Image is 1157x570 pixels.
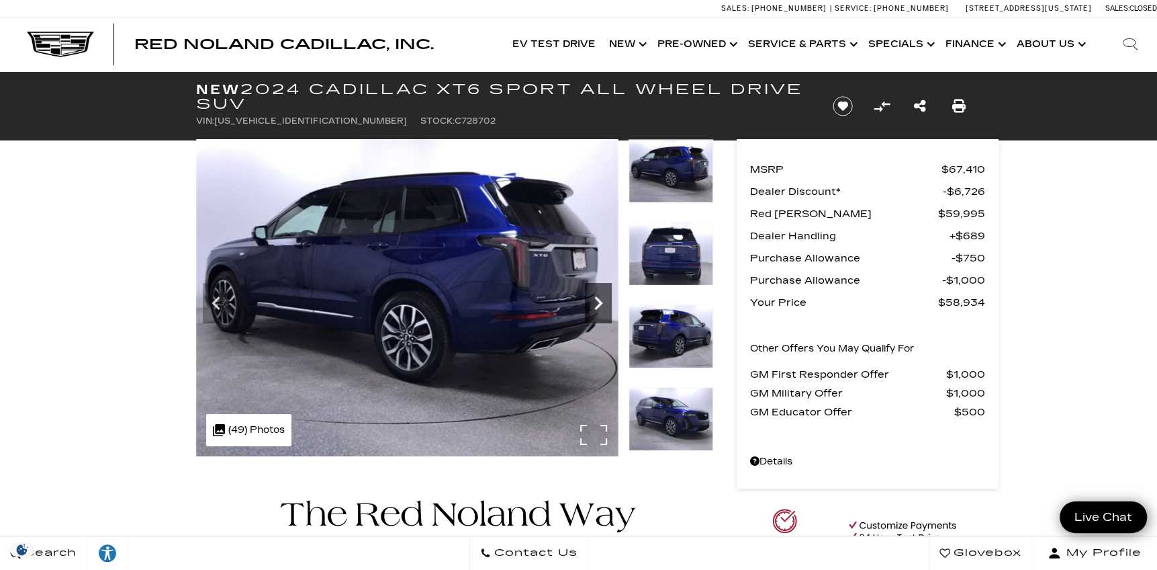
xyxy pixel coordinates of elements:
button: Save vehicle [828,95,858,117]
span: Service: [835,4,872,13]
img: New 2024 Opulent Blue Metallic Cadillac Sport image 14 [629,387,713,451]
span: Sales: [721,4,749,13]
span: [PHONE_NUMBER] [874,4,949,13]
h1: 2024 Cadillac XT6 Sport All Wheel Drive SUV [196,82,811,112]
a: Specials [862,17,939,71]
span: Purchase Allowance [750,271,942,290]
span: Your Price [750,293,938,312]
span: GM Educator Offer [750,403,954,421]
div: Previous [203,283,230,323]
span: Closed [1129,4,1157,13]
a: Dealer Discount* $6,726 [750,182,985,201]
span: Sales: [1105,4,1129,13]
a: Pre-Owned [651,17,741,71]
a: Purchase Allowance $1,000 [750,271,985,290]
span: $59,995 [938,204,985,223]
span: [US_VEHICLE_IDENTIFICATION_NUMBER] [214,116,407,126]
span: Contact Us [491,544,577,563]
section: Click to Open Cookie Consent Modal [7,542,38,557]
a: Service & Parts [741,17,862,71]
a: Red [PERSON_NAME] $59,995 [750,204,985,223]
a: Your Price $58,934 [750,293,985,312]
span: Red [PERSON_NAME] [750,204,938,223]
img: New 2024 Opulent Blue Metallic Cadillac Sport image 11 [629,139,713,203]
span: VIN: [196,116,214,126]
span: Live Chat [1068,510,1139,525]
span: Purchase Allowance [750,249,952,268]
img: Opt-Out Icon [7,542,38,557]
a: Details [750,452,985,471]
span: Stock: [420,116,455,126]
a: Sales: [PHONE_NUMBER] [721,5,830,12]
span: Dealer Discount* [750,182,943,201]
a: Share this New 2024 Cadillac XT6 Sport All Wheel Drive SUV [914,97,926,116]
a: EV Test Drive [506,17,602,71]
strong: New [196,81,240,97]
span: $1,000 [946,365,985,384]
span: $500 [954,403,985,421]
span: $750 [952,249,985,268]
div: Next [585,283,612,323]
div: Explore your accessibility options [87,543,128,563]
span: $6,726 [943,182,985,201]
a: MSRP $67,410 [750,160,985,179]
a: Finance [939,17,1010,71]
a: Print this New 2024 Cadillac XT6 Sport All Wheel Drive SUV [952,97,966,116]
span: $689 [950,227,985,245]
img: Cadillac Dark Logo with Cadillac White Text [27,32,94,57]
span: $58,934 [938,293,985,312]
span: Red Noland Cadillac, Inc. [134,36,434,52]
span: $67,410 [941,160,985,179]
img: New 2024 Opulent Blue Metallic Cadillac Sport image 11 [196,139,618,456]
span: Dealer Handling [750,227,950,245]
a: GM First Responder Offer $1,000 [750,365,985,384]
span: MSRP [750,160,941,179]
a: About Us [1010,17,1090,71]
img: New 2024 Opulent Blue Metallic Cadillac Sport image 12 [629,222,713,286]
div: (49) Photos [206,414,291,446]
span: $1,000 [946,384,985,403]
span: GM Military Offer [750,384,946,403]
a: Dealer Handling $689 [750,227,985,245]
span: Search [21,544,77,563]
a: GM Military Offer $1,000 [750,384,985,403]
span: My Profile [1061,544,1142,563]
button: Open user profile menu [1032,536,1157,570]
a: Glovebox [929,536,1032,570]
a: Service: [PHONE_NUMBER] [830,5,952,12]
a: Red Noland Cadillac, Inc. [134,38,434,51]
a: [STREET_ADDRESS][US_STATE] [966,4,1092,13]
span: Glovebox [950,544,1021,563]
div: Search [1103,17,1157,71]
a: Purchase Allowance $750 [750,249,985,268]
span: GM First Responder Offer [750,365,946,384]
a: Contact Us [469,536,588,570]
img: New 2024 Opulent Blue Metallic Cadillac Sport image 13 [629,304,713,368]
a: Explore your accessibility options [87,536,128,570]
a: Live Chat [1060,501,1147,533]
span: [PHONE_NUMBER] [751,4,827,13]
span: $1,000 [942,271,985,290]
a: GM Educator Offer $500 [750,403,985,421]
span: C728702 [455,116,496,126]
p: Other Offers You May Qualify For [750,339,915,358]
a: New [602,17,651,71]
button: Compare Vehicle [872,96,892,116]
